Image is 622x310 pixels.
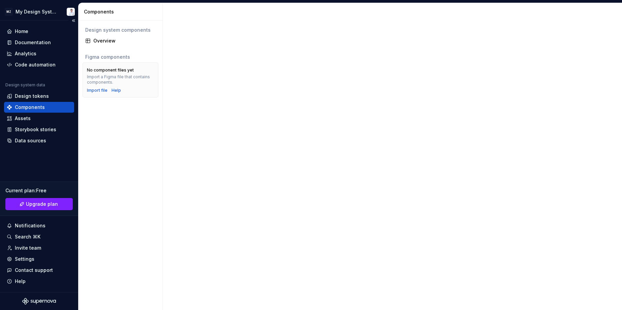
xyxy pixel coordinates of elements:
a: Invite team [4,243,74,253]
a: Assets [4,113,74,124]
div: Home [15,28,28,35]
div: Figma components [85,54,156,60]
a: Help [112,88,121,93]
a: Settings [4,254,74,264]
button: Collapse sidebar [69,16,78,25]
div: Design tokens [15,93,49,100]
a: Storybook stories [4,124,74,135]
a: Documentation [4,37,74,48]
button: Search ⌘K [4,231,74,242]
div: Documentation [15,39,51,46]
a: Analytics [4,48,74,59]
span: Upgrade plan [26,201,58,207]
div: Current plan : Free [5,187,73,194]
div: Overview [93,37,156,44]
a: Upgrade plan [5,198,73,210]
div: Notifications [15,222,45,229]
div: Data sources [15,137,46,144]
div: Help [15,278,26,285]
div: Components [84,8,160,15]
button: Contact support [4,265,74,276]
a: Components [4,102,74,113]
div: Code automation [15,61,56,68]
img: Christian Heydt [67,8,75,16]
div: Search ⌘K [15,233,40,240]
a: Overview [83,35,158,46]
div: Design system components [85,27,156,33]
a: Home [4,26,74,37]
button: Notifications [4,220,74,231]
div: Design system data [5,82,45,88]
div: Components [15,104,45,111]
div: Import a Figma file that contains components. [87,74,154,85]
div: No component files yet [87,67,134,73]
div: My Design System [15,8,59,15]
svg: Supernova Logo [22,298,56,305]
a: Code automation [4,59,74,70]
a: Design tokens [4,91,74,102]
div: Settings [15,256,34,262]
div: Analytics [15,50,36,57]
div: Assets [15,115,31,122]
a: Data sources [4,135,74,146]
button: MZMy Design SystemChristian Heydt [1,4,77,19]
div: Contact support [15,267,53,274]
div: Invite team [15,245,41,251]
button: Help [4,276,74,287]
button: Import file [87,88,107,93]
div: MZ [5,8,13,16]
div: Storybook stories [15,126,56,133]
